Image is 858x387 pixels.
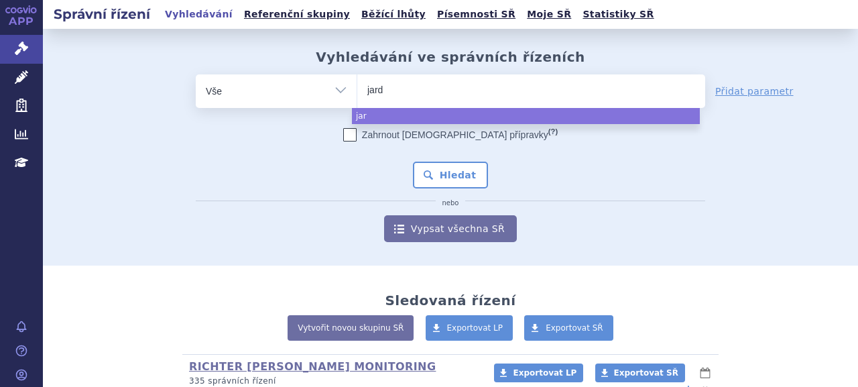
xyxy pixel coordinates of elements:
a: Referenční skupiny [240,5,354,23]
p: 335 správních řízení [189,376,477,387]
a: Exportovat SŘ [595,364,685,382]
a: Běžící lhůty [357,5,430,23]
span: Exportovat SŘ [614,368,678,378]
a: Moje SŘ [523,5,575,23]
button: lhůty [698,365,712,381]
a: Přidat parametr [715,85,794,98]
li: jar [352,108,700,124]
button: Hledat [413,162,489,188]
span: Exportovat SŘ [546,323,603,333]
a: Písemnosti SŘ [433,5,519,23]
span: Exportovat LP [447,323,503,333]
a: RICHTER [PERSON_NAME] MONITORING [189,360,436,373]
h2: Vyhledávání ve správních řízeních [316,49,585,65]
abbr: (?) [548,127,558,136]
a: Vyhledávání [161,5,237,23]
a: Statistiky SŘ [578,5,658,23]
span: Exportovat LP [513,368,576,378]
i: nebo [436,199,466,207]
a: Vytvořit novou skupinu SŘ [288,315,414,341]
a: Exportovat SŘ [524,315,613,341]
label: Zahrnout [DEMOGRAPHIC_DATA] přípravky [343,128,558,142]
h2: Sledovaná řízení [385,292,515,309]
h2: Správní řízení [43,5,161,23]
a: Vypsat všechna SŘ [384,215,517,242]
a: Exportovat LP [426,315,513,341]
a: Exportovat LP [494,364,583,382]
